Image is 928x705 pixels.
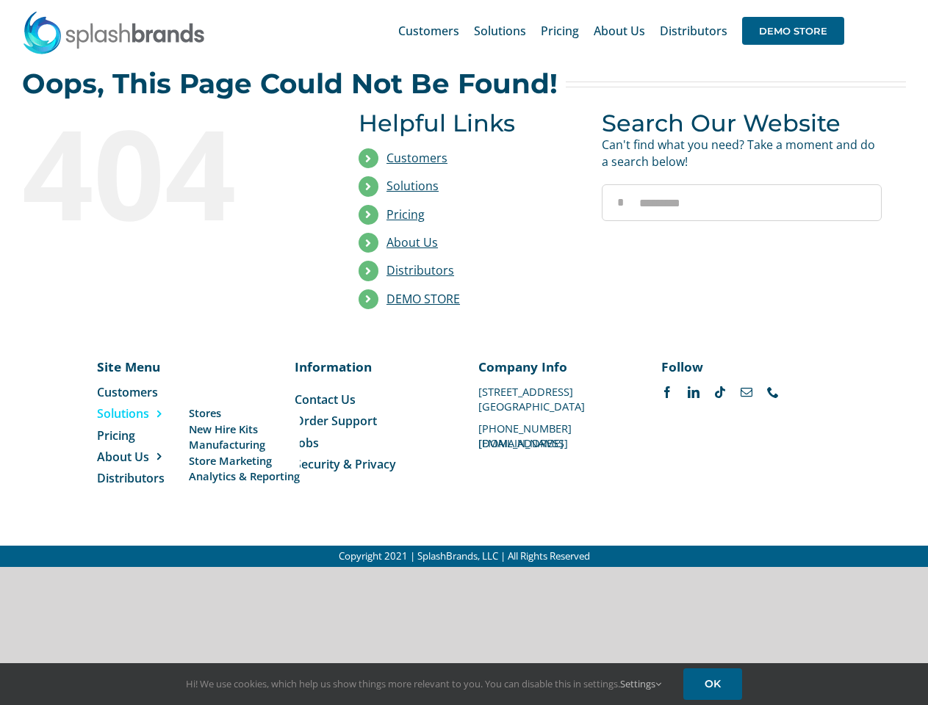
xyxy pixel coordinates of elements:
a: phone [767,386,779,398]
span: Jobs [295,435,319,451]
a: Pricing [97,427,196,444]
a: New Hire Kits [189,422,300,437]
div: 404 [22,109,302,234]
span: Security & Privacy [295,456,396,472]
a: Store Marketing [189,453,300,469]
a: DEMO STORE [386,291,460,307]
a: Distributors [97,470,196,486]
a: linkedin [688,386,699,398]
a: Customers [398,7,459,54]
span: Store Marketing [189,453,272,469]
span: Pricing [541,25,579,37]
a: Distributors [386,262,454,278]
p: Company Info [478,358,633,375]
span: Manufacturing [189,437,265,452]
a: facebook [661,386,673,398]
span: Solutions [97,405,149,422]
input: Search... [602,184,882,221]
a: Pricing [541,7,579,54]
h3: Search Our Website [602,109,882,137]
a: mail [741,386,752,398]
a: About Us [386,234,438,250]
span: DEMO STORE [742,17,844,45]
a: Pricing [386,206,425,223]
span: Order Support [295,413,377,429]
span: Distributors [660,25,727,37]
span: Hi! We use cookies, which help us show things more relevant to you. You can disable this in setti... [186,677,661,690]
a: Customers [97,384,196,400]
a: Settings [620,677,661,690]
span: Distributors [97,470,165,486]
p: Follow [661,358,816,375]
a: DEMO STORE [742,7,844,54]
a: Customers [386,150,447,166]
a: Order Support [295,413,450,429]
a: Manufacturing [189,437,300,452]
a: Jobs [295,435,450,451]
nav: Menu [97,384,196,487]
span: Solutions [474,25,526,37]
a: Contact Us [295,391,450,408]
a: Stores [189,405,300,421]
span: Customers [398,25,459,37]
a: Solutions [386,178,439,194]
a: tiktok [714,386,726,398]
nav: Menu [295,391,450,473]
span: Contact Us [295,391,356,408]
span: About Us [594,25,645,37]
a: Distributors [660,7,727,54]
span: About Us [97,449,149,465]
img: SplashBrands.com Logo [22,10,206,54]
span: New Hire Kits [189,422,258,437]
nav: Main Menu [398,7,844,54]
p: Can't find what you need? Take a moment and do a search below! [602,137,882,170]
a: Solutions [97,405,196,422]
p: Information [295,358,450,375]
a: Analytics & Reporting [189,469,300,484]
h2: Oops, This Page Could Not Be Found! [22,69,558,98]
p: Site Menu [97,358,196,375]
span: Stores [189,405,221,421]
span: Pricing [97,427,135,444]
a: About Us [97,449,196,465]
a: Security & Privacy [295,456,450,472]
a: OK [683,668,742,700]
input: Search [602,184,639,221]
span: Customers [97,384,158,400]
h3: Helpful Links [359,109,580,137]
